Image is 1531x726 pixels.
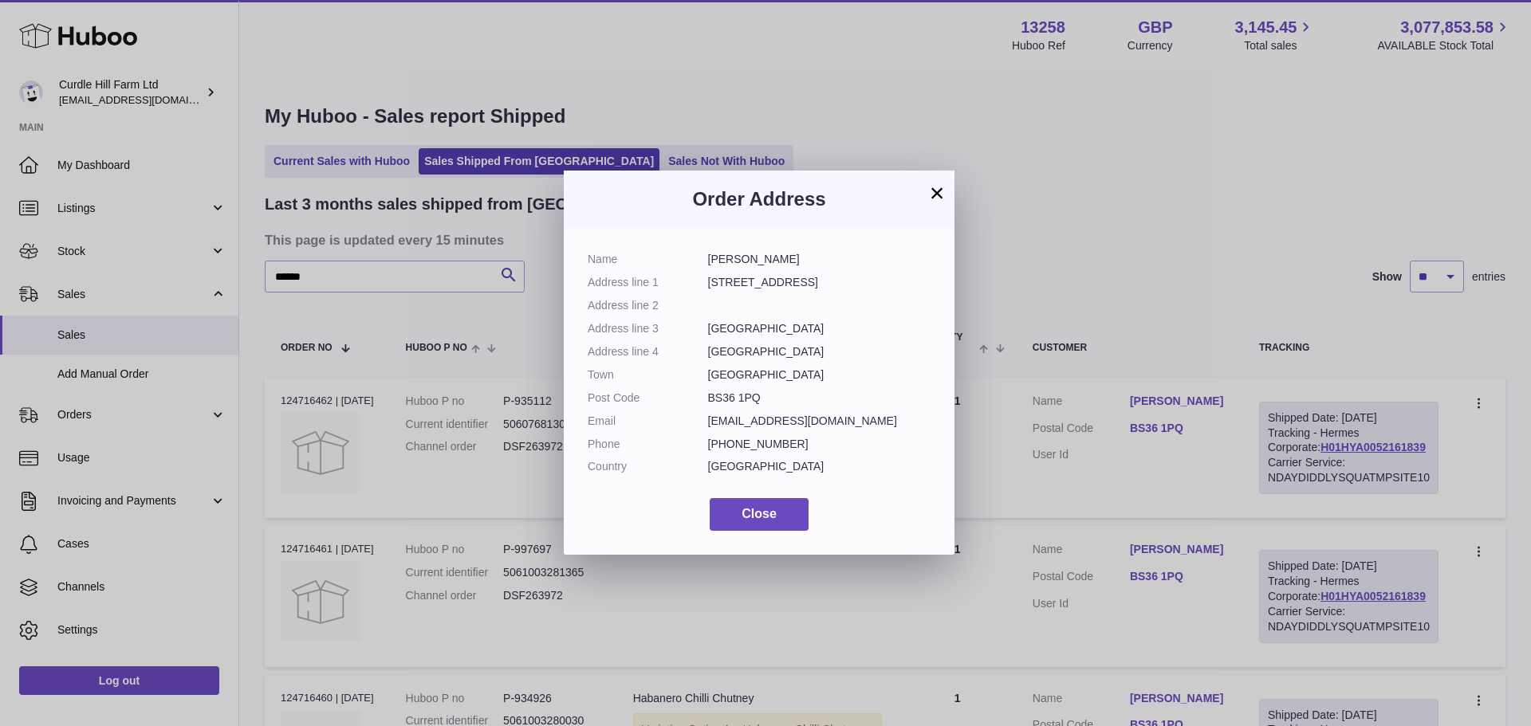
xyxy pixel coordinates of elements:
[588,414,708,429] dt: Email
[708,414,931,429] dd: [EMAIL_ADDRESS][DOMAIN_NAME]
[708,321,931,336] dd: [GEOGRAPHIC_DATA]
[588,390,708,406] dt: Post Code
[588,437,708,452] dt: Phone
[588,252,708,267] dt: Name
[588,186,931,212] h3: Order Address
[708,344,931,359] dd: [GEOGRAPHIC_DATA]
[710,498,809,531] button: Close
[708,275,931,290] dd: [STREET_ADDRESS]
[588,367,708,383] dt: Town
[708,459,931,474] dd: [GEOGRAPHIC_DATA]
[708,437,931,452] dd: [PHONE_NUMBER]
[588,275,708,290] dt: Address line 1
[927,183,947,202] button: ×
[588,321,708,336] dt: Address line 3
[742,507,777,520] span: Close
[708,367,931,383] dd: [GEOGRAPHIC_DATA]
[588,459,708,474] dt: Country
[708,390,931,406] dd: BS36 1PQ
[588,344,708,359] dt: Address line 4
[708,252,931,267] dd: [PERSON_NAME]
[588,298,708,313] dt: Address line 2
